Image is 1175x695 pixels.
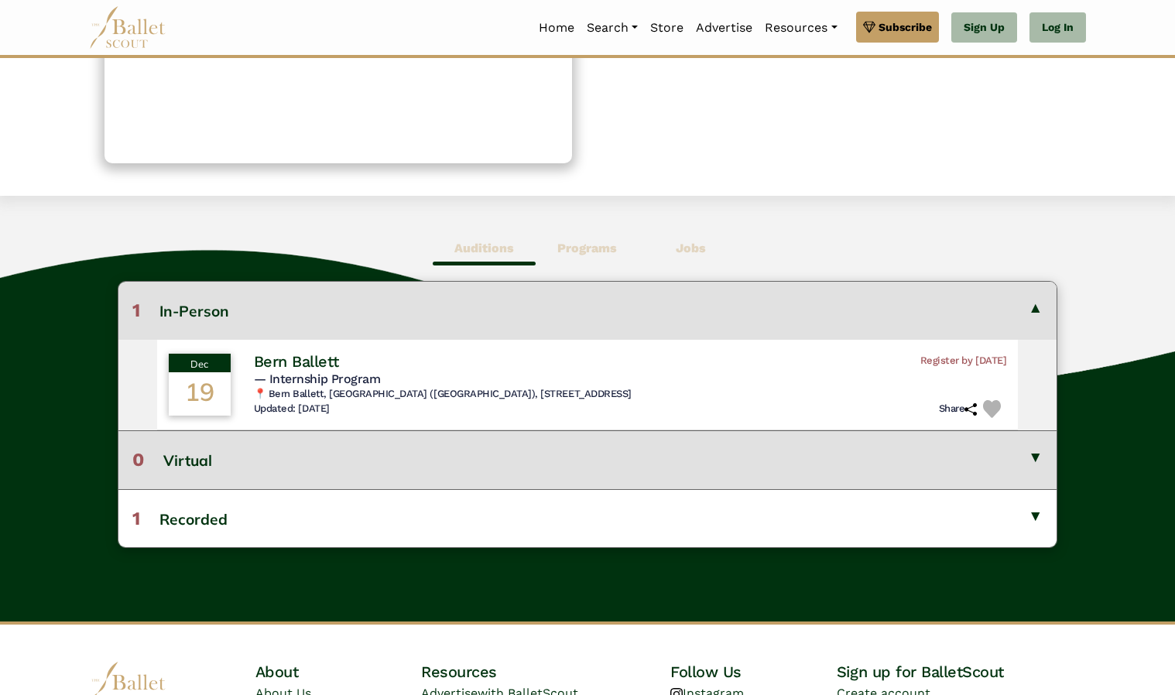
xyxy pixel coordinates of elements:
[254,351,338,371] h4: Bern Ballett
[856,12,939,43] a: Subscribe
[132,449,144,471] span: 0
[454,241,514,255] b: Auditions
[670,662,837,682] h4: Follow Us
[557,241,617,255] b: Programs
[939,402,978,416] h6: Share
[254,402,330,416] h6: Updated: [DATE]
[676,241,706,255] b: Jobs
[118,489,1057,547] button: 1Recorded
[169,372,231,416] div: 19
[533,12,581,44] a: Home
[421,662,670,682] h4: Resources
[132,508,140,529] span: 1
[132,300,140,321] span: 1
[255,662,422,682] h4: About
[920,354,1006,368] span: Register by [DATE]
[863,19,875,36] img: gem.svg
[169,354,231,372] div: Dec
[581,12,644,44] a: Search
[118,282,1057,339] button: 1In-Person
[644,12,690,44] a: Store
[1029,12,1086,43] a: Log In
[254,388,1006,401] h6: 📍 Bern Ballett, [GEOGRAPHIC_DATA] ([GEOGRAPHIC_DATA]), [STREET_ADDRESS]
[951,12,1017,43] a: Sign Up
[118,430,1057,488] button: 0Virtual
[879,19,932,36] span: Subscribe
[690,12,759,44] a: Advertise
[759,12,843,44] a: Resources
[837,662,1086,682] h4: Sign up for BalletScout
[603,22,1071,147] div: [STREET_ADDRESS]
[254,371,380,386] span: — Internship Program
